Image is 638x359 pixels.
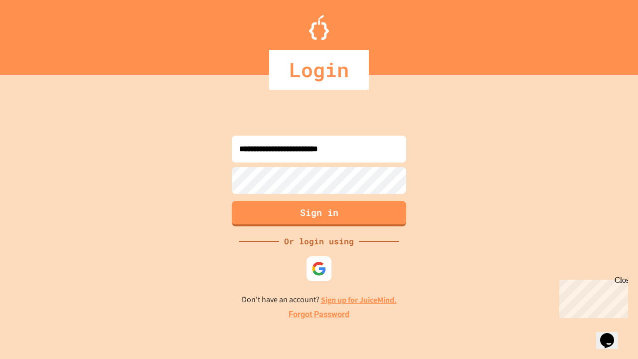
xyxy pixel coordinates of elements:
div: Login [269,50,369,90]
p: Don't have an account? [242,294,397,306]
a: Forgot Password [289,309,349,321]
img: Logo.svg [309,15,329,40]
iframe: chat widget [555,276,628,318]
img: google-icon.svg [312,261,326,276]
div: Or login using [279,235,359,247]
div: Chat with us now!Close [4,4,69,63]
button: Sign in [232,201,406,226]
iframe: chat widget [596,319,628,349]
a: Sign up for JuiceMind. [321,295,397,305]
